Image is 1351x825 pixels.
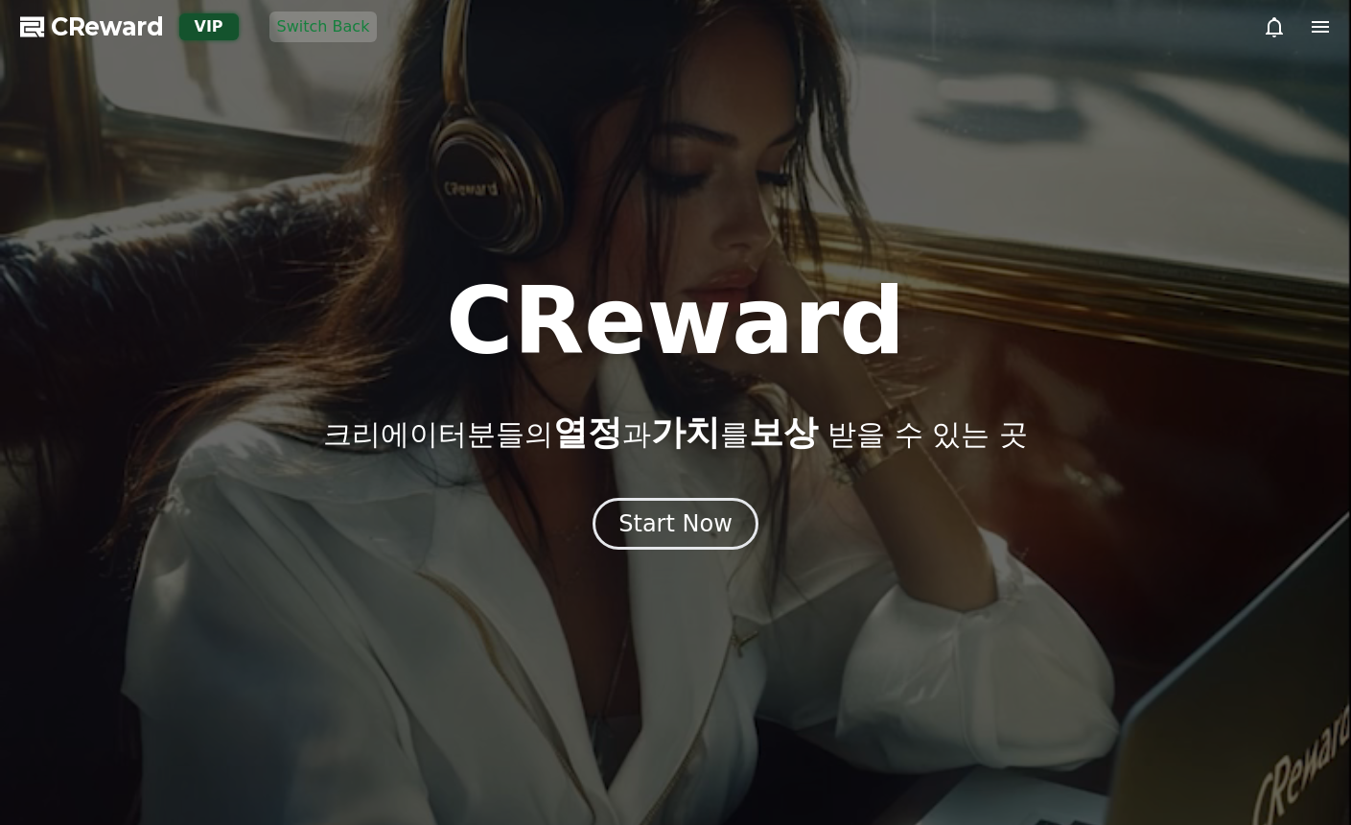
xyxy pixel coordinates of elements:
[323,413,1027,452] p: 크리에이터분들의 과 를 받을 수 있는 곳
[446,275,905,367] h1: CReward
[593,498,758,550] button: Start Now
[618,508,733,539] div: Start Now
[179,13,239,40] div: VIP
[749,412,818,452] span: 보상
[593,517,758,535] a: Start Now
[20,12,164,42] a: CReward
[51,12,164,42] span: CReward
[269,12,378,42] button: Switch Back
[553,412,622,452] span: 열정
[651,412,720,452] span: 가치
